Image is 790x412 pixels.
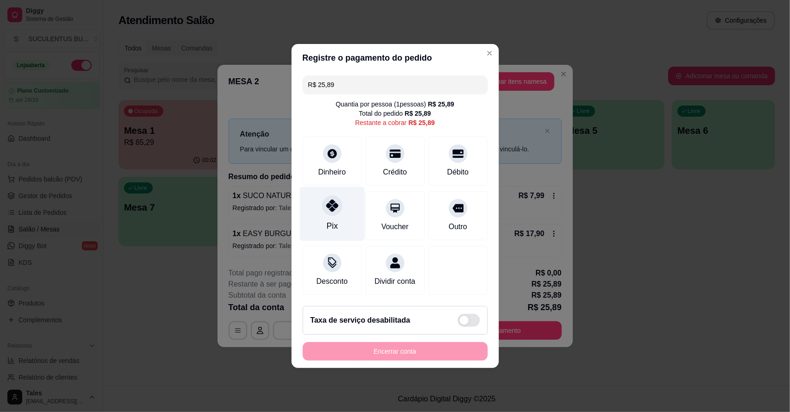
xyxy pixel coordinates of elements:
div: Voucher [381,221,409,232]
div: R$ 25,89 [428,100,454,109]
div: Dividir conta [374,276,415,287]
div: Total do pedido [359,109,431,118]
div: Pix [326,220,337,232]
input: Ex.: hambúrguer de cordeiro [308,75,482,94]
button: Close [482,46,497,61]
div: Crédito [383,167,407,178]
div: Outro [448,221,467,232]
header: Registre o pagamento do pedido [292,44,499,72]
div: R$ 25,89 [409,118,435,127]
div: Quantia por pessoa ( 1 pessoas) [336,100,454,109]
div: Débito [447,167,468,178]
h2: Taxa de serviço desabilitada [311,315,411,326]
div: Desconto [317,276,348,287]
div: Dinheiro [318,167,346,178]
div: R$ 25,89 [405,109,431,118]
div: Restante a cobrar [355,118,435,127]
